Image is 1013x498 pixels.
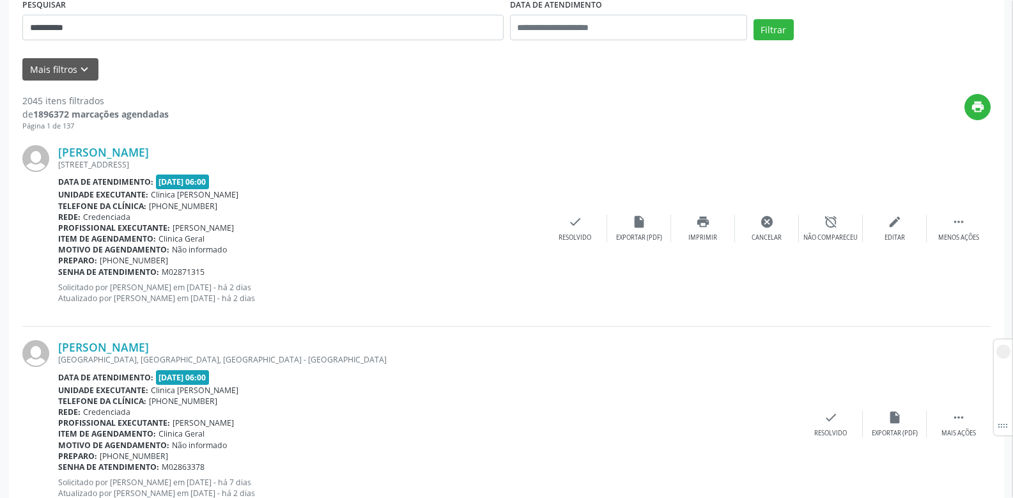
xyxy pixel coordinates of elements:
[58,159,543,170] div: [STREET_ADDRESS]
[58,451,97,462] b: Preparo:
[872,429,918,438] div: Exportar (PDF)
[58,201,146,212] b: Telefone da clínica:
[22,107,169,121] div: de
[58,233,156,244] b: Item de agendamento:
[696,215,710,229] i: print
[760,215,774,229] i: cancel
[172,440,227,451] span: Não informado
[58,212,81,222] b: Rede:
[688,233,717,242] div: Imprimir
[149,201,217,212] span: [PHONE_NUMBER]
[162,267,205,277] span: M02871315
[824,410,838,424] i: check
[888,410,902,424] i: insert_drive_file
[824,215,838,229] i: alarm_off
[58,407,81,417] b: Rede:
[58,189,148,200] b: Unidade executante:
[156,175,210,189] span: [DATE] 06:00
[151,385,238,396] span: Clinica [PERSON_NAME]
[22,121,169,132] div: Página 1 de 137
[173,222,234,233] span: [PERSON_NAME]
[159,428,205,439] span: Clinica Geral
[58,417,170,428] b: Profissional executante:
[58,255,97,266] b: Preparo:
[58,340,149,354] a: [PERSON_NAME]
[100,255,168,266] span: [PHONE_NUMBER]
[58,428,156,439] b: Item de agendamento:
[162,462,205,472] span: M02863378
[885,233,905,242] div: Editar
[83,407,130,417] span: Credenciada
[173,417,234,428] span: [PERSON_NAME]
[149,396,217,407] span: [PHONE_NUMBER]
[938,233,979,242] div: Menos ações
[58,176,153,187] b: Data de atendimento:
[58,440,169,451] b: Motivo de agendamento:
[22,58,98,81] button: Mais filtroskeyboard_arrow_down
[971,100,985,114] i: print
[58,222,170,233] b: Profissional executante:
[58,396,146,407] b: Telefone da clínica:
[952,215,966,229] i: 
[752,233,782,242] div: Cancelar
[58,282,543,304] p: Solicitado por [PERSON_NAME] em [DATE] - há 2 dias Atualizado por [PERSON_NAME] em [DATE] - há 2 ...
[100,451,168,462] span: [PHONE_NUMBER]
[58,244,169,255] b: Motivo de agendamento:
[22,94,169,107] div: 2045 itens filtrados
[952,410,966,424] i: 
[58,462,159,472] b: Senha de atendimento:
[159,233,205,244] span: Clinica Geral
[632,215,646,229] i: insert_drive_file
[33,108,169,120] strong: 1896372 marcações agendadas
[58,145,149,159] a: [PERSON_NAME]
[58,385,148,396] b: Unidade executante:
[156,370,210,385] span: [DATE] 06:00
[568,215,582,229] i: check
[77,63,91,77] i: keyboard_arrow_down
[814,429,847,438] div: Resolvido
[58,267,159,277] b: Senha de atendimento:
[22,340,49,367] img: img
[58,372,153,383] b: Data de atendimento:
[172,244,227,255] span: Não informado
[964,94,991,120] button: print
[83,212,130,222] span: Credenciada
[22,145,49,172] img: img
[754,19,794,41] button: Filtrar
[941,429,976,438] div: Mais ações
[803,233,858,242] div: Não compareceu
[559,233,591,242] div: Resolvido
[888,215,902,229] i: edit
[616,233,662,242] div: Exportar (PDF)
[58,354,799,365] div: [GEOGRAPHIC_DATA], [GEOGRAPHIC_DATA], [GEOGRAPHIC_DATA] - [GEOGRAPHIC_DATA]
[151,189,238,200] span: Clinica [PERSON_NAME]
